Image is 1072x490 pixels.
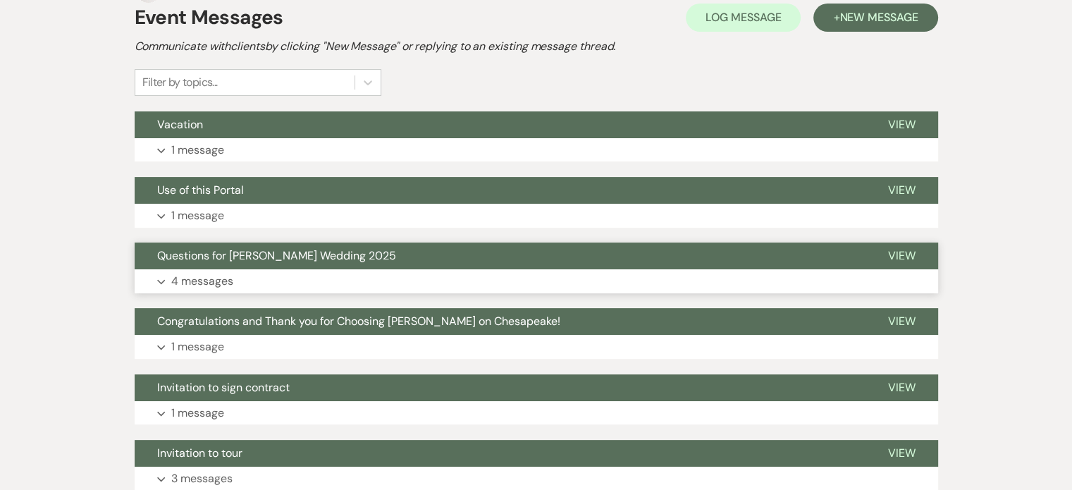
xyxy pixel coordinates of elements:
span: View [888,380,916,395]
span: View [888,314,916,329]
button: Invitation to tour [135,440,865,467]
button: View [865,243,938,269]
p: 1 message [171,338,224,356]
p: 3 messages [171,470,233,488]
button: Congratulations and Thank you for Choosing [PERSON_NAME] on Chesapeake! [135,308,865,335]
span: Log Message [706,10,781,25]
span: View [888,248,916,263]
p: 1 message [171,141,224,159]
button: Use of this Portal [135,177,865,204]
button: 1 message [135,204,938,228]
button: +New Message [813,4,937,32]
span: New Message [839,10,918,25]
button: 1 message [135,335,938,359]
button: View [865,308,938,335]
div: Filter by topics... [142,74,218,91]
span: View [888,183,916,197]
p: 1 message [171,207,224,225]
span: Questions for [PERSON_NAME] Wedding 2025 [157,248,396,263]
button: View [865,374,938,401]
button: Log Message [686,4,801,32]
button: 1 message [135,401,938,425]
h2: Communicate with clients by clicking "New Message" or replying to an existing message thread. [135,38,938,55]
button: View [865,440,938,467]
p: 1 message [171,404,224,422]
span: View [888,446,916,460]
span: Use of this Portal [157,183,244,197]
button: Invitation to sign contract [135,374,865,401]
span: Congratulations and Thank you for Choosing [PERSON_NAME] on Chesapeake! [157,314,560,329]
p: 4 messages [171,272,233,290]
button: Vacation [135,111,865,138]
button: 4 messages [135,269,938,293]
span: View [888,117,916,132]
h1: Event Messages [135,3,283,32]
span: Invitation to sign contract [157,380,290,395]
button: View [865,111,938,138]
button: Questions for [PERSON_NAME] Wedding 2025 [135,243,865,269]
button: 1 message [135,138,938,162]
span: Vacation [157,117,203,132]
span: Invitation to tour [157,446,242,460]
button: View [865,177,938,204]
